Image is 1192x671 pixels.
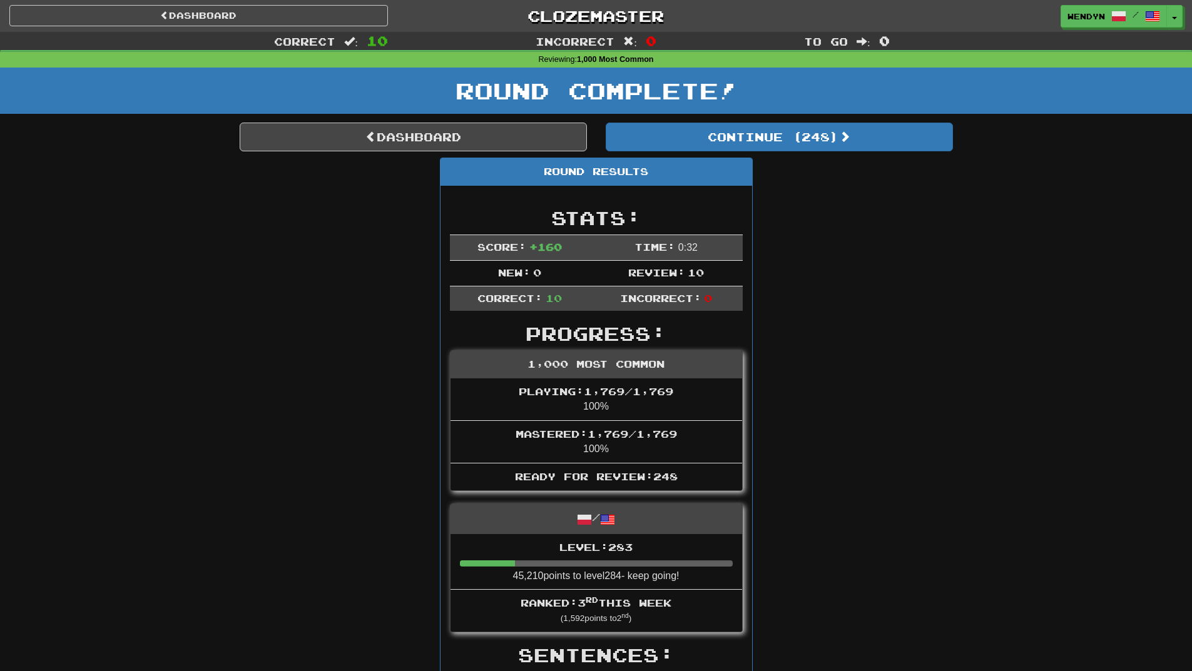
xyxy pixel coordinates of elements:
[450,323,743,344] h2: Progress:
[529,241,562,253] span: + 160
[678,242,698,253] span: 0 : 32
[704,292,712,304] span: 0
[628,266,685,278] span: Review:
[4,78,1188,103] h1: Round Complete!
[441,158,752,186] div: Round Results
[533,266,541,278] span: 0
[1061,5,1167,28] a: WendyN /
[623,36,637,47] span: :
[536,35,614,48] span: Incorrect
[559,541,633,553] span: Level: 283
[477,292,543,304] span: Correct:
[1067,11,1105,22] span: WendyN
[646,33,656,48] span: 0
[561,613,631,623] small: ( 1,592 points to 2 )
[450,208,743,228] h2: Stats:
[451,420,742,463] li: 100%
[804,35,848,48] span: To go
[451,378,742,421] li: 100%
[519,385,673,397] span: Playing: 1,769 / 1,769
[515,470,678,482] span: Ready for Review: 248
[516,428,677,440] span: Mastered: 1,769 / 1,769
[879,33,890,48] span: 0
[451,504,742,533] div: /
[620,292,701,304] span: Incorrect:
[450,645,743,665] h2: Sentences:
[274,35,335,48] span: Correct
[367,33,388,48] span: 10
[451,351,742,378] div: 1,000 Most Common
[9,5,388,26] a: Dashboard
[240,123,587,151] a: Dashboard
[634,241,675,253] span: Time:
[857,36,870,47] span: :
[621,612,628,619] sup: nd
[606,123,953,151] button: Continue (248)
[577,55,653,64] strong: 1,000 Most Common
[1133,10,1139,19] span: /
[521,597,671,608] span: Ranked: 3 this week
[546,292,562,304] span: 10
[586,595,598,604] sup: rd
[407,5,785,27] a: Clozemaster
[498,266,531,278] span: New:
[688,266,704,278] span: 10
[477,241,526,253] span: Score:
[451,534,742,590] li: 45,210 points to level 284 - keep going!
[344,36,358,47] span: :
